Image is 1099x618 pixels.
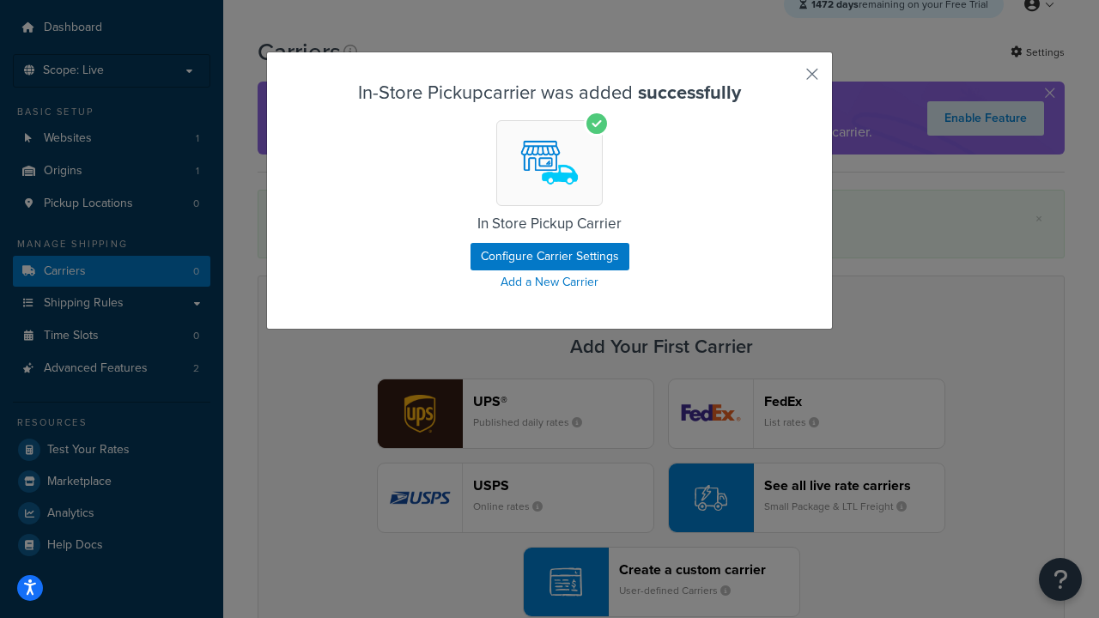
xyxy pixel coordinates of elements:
[471,243,629,270] button: Configure Carrier Settings
[510,124,589,203] img: In-Store Pickup
[638,78,741,106] strong: successfully
[310,270,789,294] a: Add a New Carrier
[310,82,789,103] h3: In-Store Pickup carrier was added
[320,216,779,233] h5: In Store Pickup Carrier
